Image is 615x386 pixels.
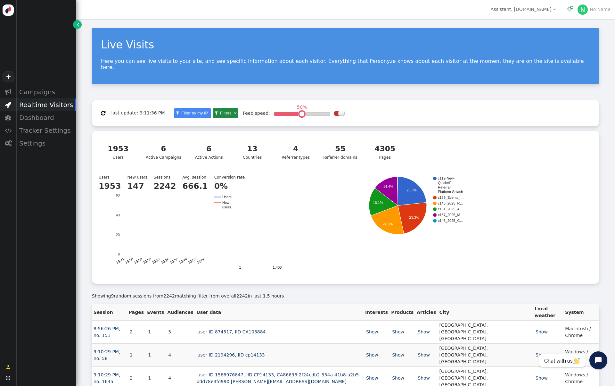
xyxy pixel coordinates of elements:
th: Local weather [533,304,563,321]
th: User data [195,304,364,321]
b: 147 [127,181,144,191]
div: Referrer domains [323,143,357,161]
a: Show [391,352,405,357]
td: New users [127,174,154,180]
a: 6Active Campaigns [142,139,185,164]
text: c159_Events_… [438,196,464,200]
span:  [553,7,556,12]
td: [GEOGRAPHIC_DATA], [GEOGRAPHIC_DATA], [GEOGRAPHIC_DATA] [438,321,533,344]
b: 666.1 [183,181,208,191]
text: users [222,206,231,209]
div: Users [96,172,595,279]
span: last update: 9:11:36 PM [111,110,165,115]
text: Users [222,195,232,199]
span: 2242 [163,293,175,298]
span: 9 [111,293,114,298]
div: Referrer types [280,143,312,161]
div: 4305 [369,143,401,155]
span: Filters [219,111,233,115]
text: 23.3% [409,215,419,219]
div: Pages [369,143,401,161]
div: Settings [16,137,76,150]
div: Live Visits [101,37,590,53]
text: 19:59 [133,257,143,265]
a: Show [417,375,431,381]
a:  Filters  [213,108,238,118]
a: Show [417,352,431,357]
text: 14.4% [383,185,393,189]
text: 1 [239,266,241,270]
td: Avg. session [183,174,214,180]
text: 20:26 [160,257,170,265]
div: Feed speed: [243,110,270,117]
th: City [438,304,533,321]
text: Platform-Splash [438,190,463,194]
span:  [567,7,572,12]
th: Articles [415,304,438,321]
span: 2242 [236,293,248,298]
text: 23.3% [407,189,417,192]
div: 6 [146,143,181,155]
a: 13Countries [233,139,272,164]
text: 20:57 [187,257,197,265]
text: 20:35 [169,257,179,265]
div: Campaigns [16,86,76,98]
text: 20:44 [178,257,188,265]
th: Events [145,304,166,321]
div: Showing random sessions from matching filter from overall in last 1.5 hours [92,293,599,299]
text: 22.6% [383,222,393,226]
span:  [176,111,179,115]
div: N [578,4,588,15]
a: 4Referrer types [276,139,316,164]
a: 4 [167,352,172,357]
th: Products [389,304,415,321]
th: Pages [127,304,145,321]
a: Show [535,329,549,334]
span:  [5,140,12,147]
td: Sessions [154,174,183,180]
a: Show [391,375,405,381]
a: 5 [167,329,172,334]
a: user ID 2194296, IID cp14133 [197,352,266,357]
a: 55Referrer domains [319,139,361,164]
th: Session [92,304,127,321]
a: 1953Users [98,139,138,164]
a: 1 [147,329,152,334]
td: Windows / Chrome [563,344,599,367]
div: 4 [280,143,312,155]
a:  [73,20,82,29]
a:  [2,361,15,373]
text: 60 [116,194,120,197]
a: user ID 1566976847, IID CP14133, CA86696:2f24cdb2-534a-41b8-a2b5-bdd78e3fd990:[PERSON_NAME][EMAIL... [197,372,361,384]
div: Tracker Settings [16,124,76,137]
b: 2242 [154,181,176,191]
td: [GEOGRAPHIC_DATA], [GEOGRAPHIC_DATA], [GEOGRAPHIC_DATA] [438,344,533,367]
a: Show [535,352,549,357]
span:  [77,21,79,28]
text: c119-New- [438,177,455,180]
span: Filter by my IP [180,111,209,115]
text: New [222,201,229,205]
a: 4 [167,375,172,381]
text: c151_2025_A… [438,207,463,211]
button:  [96,107,110,119]
b: 0% [214,181,228,191]
div: 50% [295,105,309,109]
img: logo-icon.svg [3,4,14,16]
span:  [234,111,236,115]
div: Active Campaigns [146,143,181,161]
text: 16.1% [373,201,383,205]
svg: A chart. [368,177,464,273]
text: 21:06 [196,257,206,265]
td: Conversion rate [214,174,251,180]
a: 2 [129,375,134,381]
a: 9:10:29 PM, no. 1645 [94,372,120,384]
text: 1,403 [273,266,282,270]
text: 20:08 [142,257,152,265]
span:  [5,127,12,134]
text: c146_2025_C… [438,219,463,223]
div: Assistant: [DOMAIN_NAME] [491,6,552,13]
svg: A chart. [96,177,237,273]
div: Realtime Visitors [16,98,76,111]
